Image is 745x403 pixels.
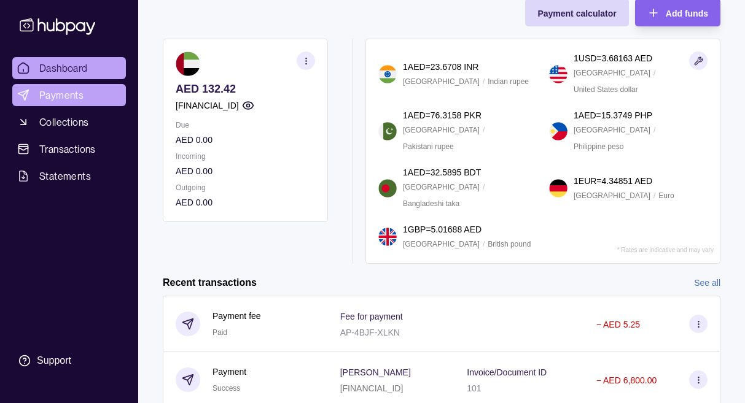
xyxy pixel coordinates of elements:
p: [GEOGRAPHIC_DATA] [403,237,480,251]
h2: Recent transactions [163,276,257,290]
p: AED 0.00 [176,164,315,178]
span: Add funds [666,9,708,18]
p: 1 AED = 23.6708 INR [403,60,478,74]
p: * Rates are indicative and may vary [617,247,714,253]
a: Dashboard [12,57,126,79]
span: Paid [213,328,227,337]
p: − AED 5.25 [596,320,640,329]
p: 1 AED = 76.3158 PKR [403,109,482,122]
span: Payments [39,88,84,102]
span: Statements [39,169,91,183]
span: Transactions [39,142,96,156]
img: us [549,65,568,83]
p: / [653,66,655,80]
p: / [483,237,485,251]
p: Pakistani rupee [403,140,454,153]
p: [GEOGRAPHIC_DATA] [403,180,480,194]
p: [PERSON_NAME] [340,367,411,377]
img: ph [549,122,568,140]
p: [GEOGRAPHIC_DATA] [574,189,650,202]
p: AED 0.00 [176,196,315,209]
p: Incoming [176,150,315,163]
img: pk [378,122,397,140]
a: Statements [12,165,126,187]
p: 1 AED = 32.5895 BDT [403,166,481,179]
p: [FINANCIAL_ID] [176,99,239,112]
span: Success [213,384,240,393]
p: 1 AED = 15.3749 PHP [574,109,652,122]
p: 1 USD = 3.68163 AED [574,52,652,65]
p: / [653,123,655,137]
p: Due [176,118,315,132]
p: Philippine peso [574,140,623,153]
p: [GEOGRAPHIC_DATA] [403,75,480,88]
p: British pound [488,237,531,251]
span: Payment calculator [537,9,616,18]
a: See all [694,276,720,290]
p: / [483,123,485,137]
p: Indian rupee [488,75,529,88]
p: Bangladeshi taka [403,197,459,210]
img: de [549,179,568,198]
p: − AED 6,800.00 [596,375,657,385]
p: Outgoing [176,181,315,194]
a: Support [12,348,126,374]
a: Payments [12,84,126,106]
p: [FINANCIAL_ID] [340,383,404,393]
p: 101 [467,383,481,393]
p: Fee for payment [340,312,403,321]
p: Payment fee [213,309,261,323]
a: Collections [12,111,126,133]
p: 1 EUR = 4.34851 AED [574,174,652,188]
p: Payment [213,365,246,378]
img: gb [378,228,397,246]
p: 1 GBP = 5.01688 AED [403,223,482,236]
p: United States dollar [574,83,638,96]
p: [GEOGRAPHIC_DATA] [574,66,650,80]
p: AP-4BJF-XLKN [340,328,400,337]
p: / [653,189,655,202]
img: ae [176,52,200,76]
p: AED 132.42 [176,82,315,96]
p: Invoice/Document ID [467,367,547,377]
a: Transactions [12,138,126,160]
img: bd [378,179,397,198]
p: Euro [658,189,674,202]
p: [GEOGRAPHIC_DATA] [403,123,480,137]
img: in [378,65,397,83]
p: AED 0.00 [176,133,315,147]
span: Collections [39,115,88,129]
div: Support [37,354,71,367]
p: / [483,75,485,88]
p: [GEOGRAPHIC_DATA] [574,123,650,137]
span: Dashboard [39,61,88,75]
p: / [483,180,485,194]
